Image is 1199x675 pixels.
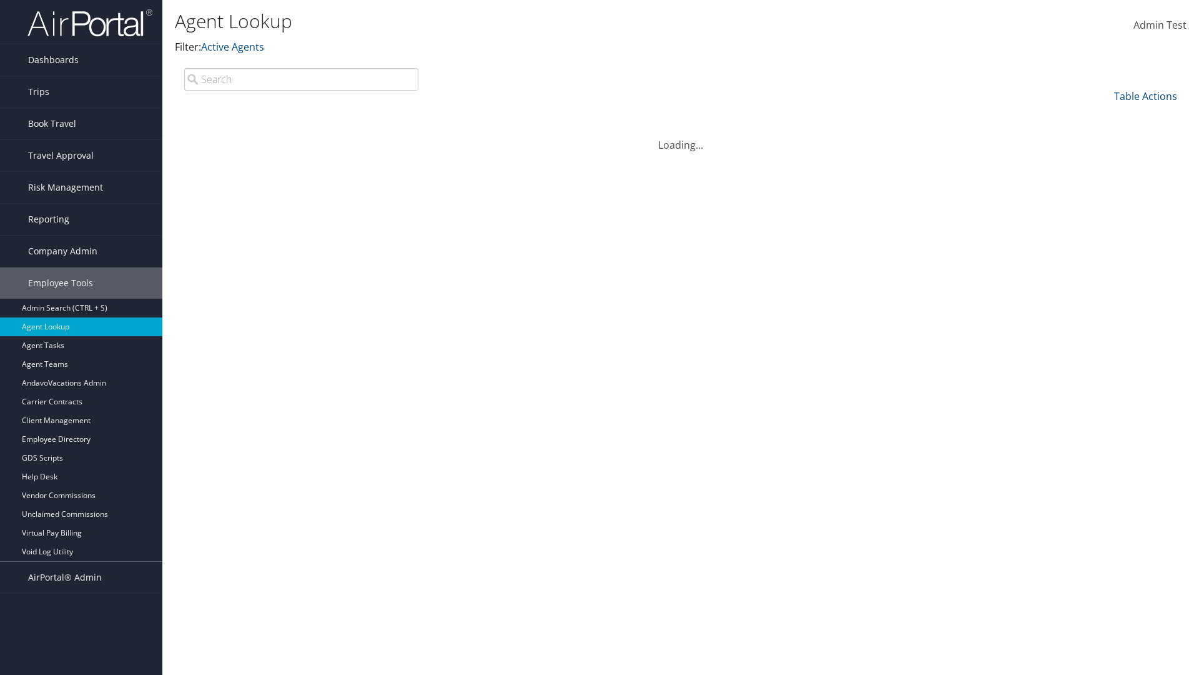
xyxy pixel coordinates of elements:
[28,172,103,203] span: Risk Management
[175,122,1187,152] div: Loading...
[28,267,93,299] span: Employee Tools
[28,108,76,139] span: Book Travel
[1133,18,1187,32] span: Admin Test
[28,562,102,593] span: AirPortal® Admin
[1133,6,1187,45] a: Admin Test
[28,236,97,267] span: Company Admin
[1114,89,1177,103] a: Table Actions
[28,204,69,235] span: Reporting
[28,44,79,76] span: Dashboards
[27,8,152,37] img: airportal-logo.png
[175,8,849,34] h1: Agent Lookup
[201,40,264,54] a: Active Agents
[184,68,418,91] input: Search
[28,76,49,107] span: Trips
[28,140,94,171] span: Travel Approval
[175,39,849,56] p: Filter:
